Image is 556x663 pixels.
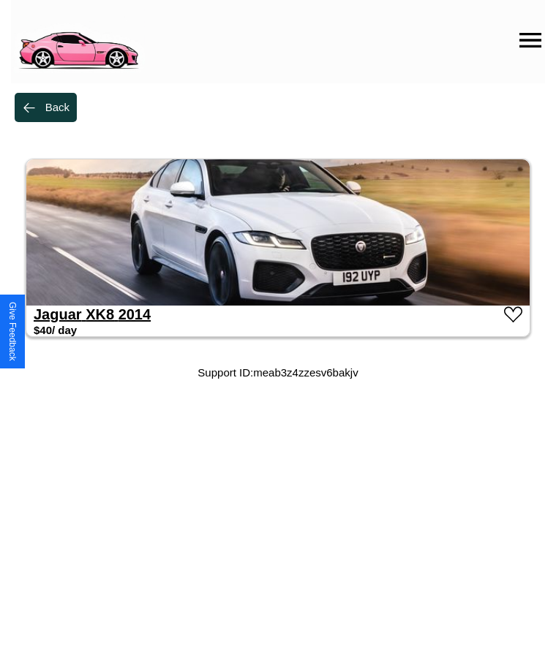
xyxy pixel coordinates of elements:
[15,93,77,122] button: Back
[11,7,145,73] img: logo
[198,363,358,382] p: Support ID: meab3z4zzesv6bakjv
[34,306,151,322] a: Jaguar XK8 2014
[45,101,69,113] div: Back
[34,324,77,336] h3: $ 40 / day
[7,302,18,361] div: Give Feedback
